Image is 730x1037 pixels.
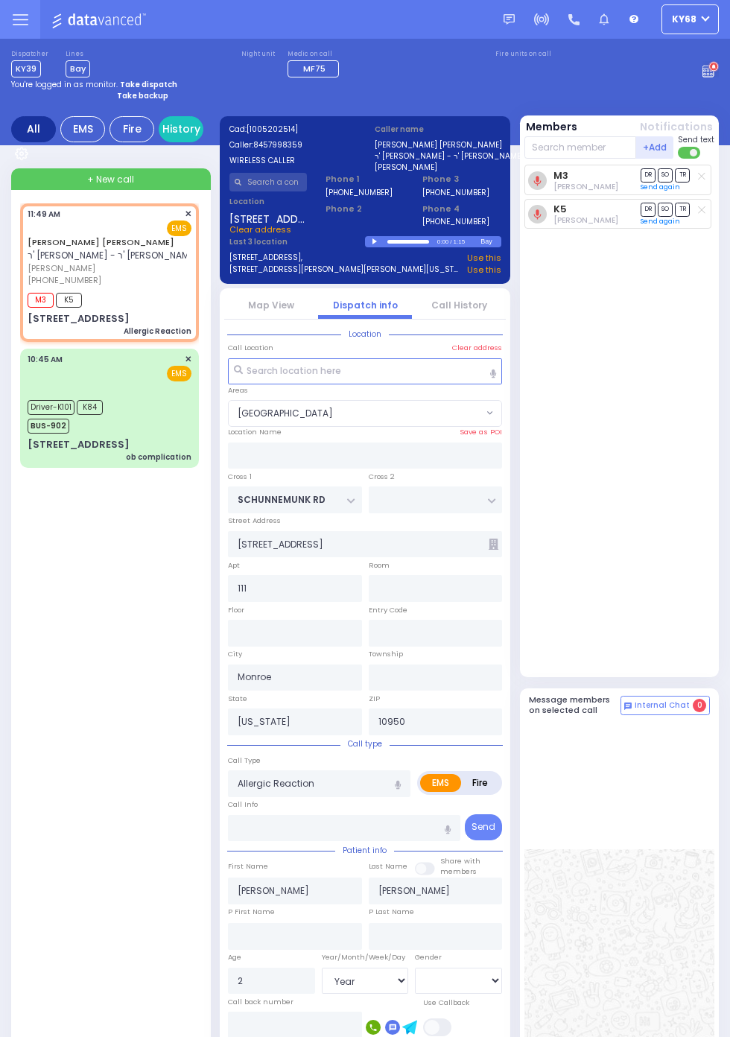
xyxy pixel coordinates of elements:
label: Caller name [375,124,501,135]
span: Chaim Elozer Farkas [553,215,618,226]
span: 11:49 AM [28,209,60,220]
label: Use Callback [423,998,469,1008]
a: Call History [431,299,487,311]
span: ky68 [672,13,696,26]
span: Phone 3 [422,173,501,185]
span: 10:45 AM [28,354,63,365]
label: Cad: [229,124,356,135]
img: comment-alt.png [624,703,632,710]
span: K5 [56,293,82,308]
a: [STREET_ADDRESS], [229,252,302,264]
label: P Last Name [369,907,414,917]
label: Township [369,649,403,659]
a: K5 [553,203,567,215]
span: Location [341,329,389,340]
label: Night unit [241,50,275,59]
span: Driver-K101 [28,400,74,415]
button: Members [526,119,577,135]
span: ר' [PERSON_NAME] - ר' [PERSON_NAME] [28,249,198,261]
label: Age [228,952,241,963]
label: [PHONE_NUMBER] [422,216,489,227]
label: Fire [460,774,500,792]
small: Share with [440,856,480,866]
label: P First Name [228,907,275,917]
span: Patient info [335,845,394,856]
a: [PERSON_NAME] [PERSON_NAME] [28,236,174,248]
span: Bay [66,60,90,77]
a: Send again [641,217,680,226]
span: Chananya Indig [553,181,618,192]
span: [STREET_ADDRESS] [229,212,308,223]
a: Use this [467,264,501,276]
label: Call Location [228,343,273,353]
label: Clear address [452,343,502,353]
span: MONROE VILLAGE [228,400,502,427]
div: / [449,233,452,250]
span: MF75 [303,63,326,74]
span: ✕ [185,353,191,366]
label: Entry Code [369,605,407,615]
label: ר' [PERSON_NAME] - ר' [PERSON_NAME] [375,150,501,162]
span: MONROE VILLAGE [229,401,483,426]
label: Fire units on call [495,50,551,59]
a: [STREET_ADDRESS][PERSON_NAME][PERSON_NAME][US_STATE] [229,264,463,276]
div: [STREET_ADDRESS] [28,437,130,452]
label: Cross 1 [228,472,252,482]
span: M3 [28,293,54,308]
a: M3 [553,170,568,181]
span: 8457998359 [253,139,302,150]
a: Dispatch info [333,299,398,311]
span: KY39 [11,60,41,77]
label: City [228,649,242,659]
span: [PHONE_NUMBER] [28,274,101,286]
span: members [440,866,477,876]
label: [PERSON_NAME] [PERSON_NAME] [375,139,501,150]
span: BUS-902 [28,419,69,434]
label: Lines [66,50,90,59]
strong: Take dispatch [120,79,177,90]
span: [GEOGRAPHIC_DATA] [238,407,333,420]
span: Internal Chat [635,700,690,711]
label: Turn off text [678,145,702,160]
button: Send [465,814,502,840]
span: EMS [167,221,191,236]
label: EMS [420,774,461,792]
span: SO [658,203,673,217]
span: [1005202514] [247,124,298,135]
span: EMS [167,366,191,381]
label: Medic on call [288,50,343,59]
span: + New call [87,173,134,186]
label: Location [229,196,308,207]
img: Logo [51,10,150,29]
div: ob complication [126,451,191,463]
a: Send again [641,183,680,191]
label: State [228,694,247,704]
span: Send text [678,134,714,145]
input: Search a contact [229,173,308,191]
strong: Take backup [117,90,168,101]
span: Call type [340,738,390,749]
label: Last 3 location [229,236,366,247]
h5: Message members on selected call [529,695,621,714]
div: EMS [60,116,105,142]
span: Phone 2 [326,203,404,215]
label: Call Type [228,755,261,766]
input: Search location here [228,358,502,385]
span: 0 [693,699,706,712]
span: Clear address [229,223,291,235]
label: Apt [228,560,240,571]
label: Room [369,560,390,571]
div: Fire [110,116,154,142]
label: ZIP [369,694,380,704]
a: Map View [248,299,294,311]
div: Year/Month/Week/Day [322,952,409,963]
label: WIRELESS CALLER [229,155,356,166]
button: +Add [636,136,673,159]
span: Other building occupants [489,539,498,550]
span: [PERSON_NAME] [28,262,198,275]
label: Street Address [228,516,281,526]
label: Gender [415,952,442,963]
label: Last Name [369,861,407,872]
span: DR [641,168,656,183]
a: Use this [467,252,501,264]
